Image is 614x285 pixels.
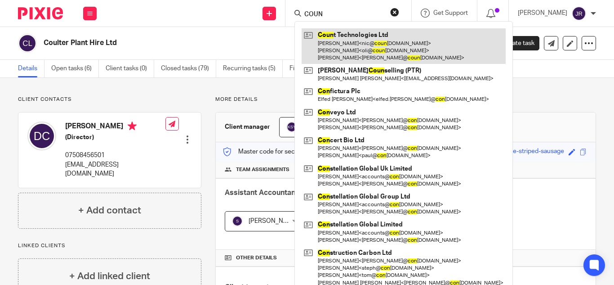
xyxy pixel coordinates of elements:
[18,34,37,53] img: svg%3E
[18,7,63,19] img: Pixie
[69,269,150,283] h4: + Add linked client
[44,38,388,48] h2: Coulter Plant Hire Ltd
[65,133,165,142] h5: (Director)
[27,122,56,150] img: svg%3E
[236,254,277,262] span: Other details
[223,60,283,77] a: Recurring tasks (5)
[433,10,468,16] span: Get Support
[518,9,567,18] p: [PERSON_NAME]
[225,189,298,196] span: Assistant Accountant
[390,8,399,17] button: Clear
[487,36,539,50] a: Create task
[161,60,216,77] a: Closed tasks (79)
[106,60,154,77] a: Client tasks (0)
[215,96,596,103] p: More details
[18,60,44,77] a: Details
[572,6,586,21] img: svg%3E
[65,160,165,179] p: [EMAIL_ADDRESS][DOMAIN_NAME]
[225,122,270,131] h3: Client manager
[51,60,99,77] a: Open tasks (6)
[128,122,137,131] i: Primary
[249,218,303,224] span: [PERSON_NAME] S
[78,204,141,217] h4: + Add contact
[289,60,310,77] a: Files
[18,96,201,103] p: Client contacts
[65,122,165,133] h4: [PERSON_NAME]
[303,11,384,19] input: Search
[222,147,378,156] p: Master code for secure communications and files
[18,242,201,249] p: Linked clients
[286,122,297,132] img: svg%3E
[232,216,243,226] img: svg%3E
[236,166,289,173] span: Team assignments
[65,151,165,160] p: 07508456501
